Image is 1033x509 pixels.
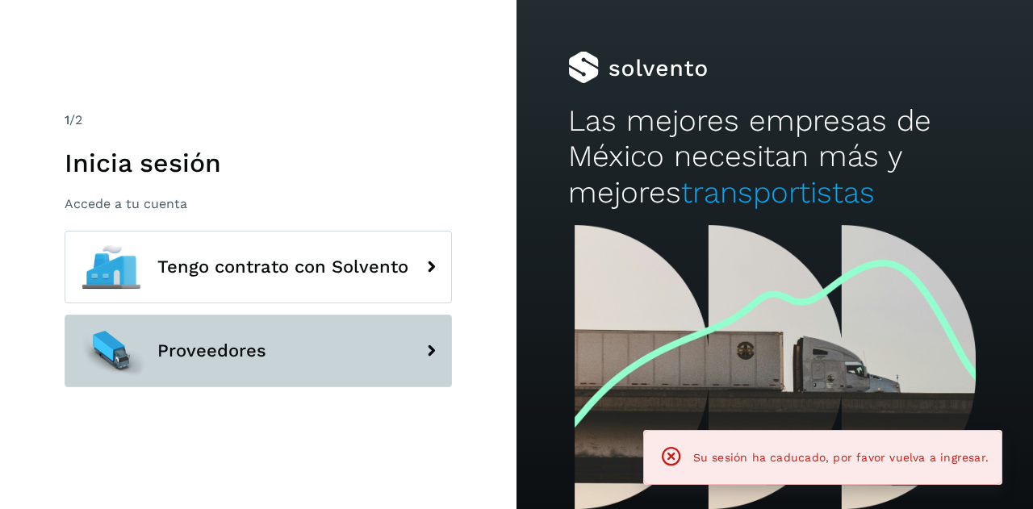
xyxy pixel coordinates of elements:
[65,196,452,211] p: Accede a tu cuenta
[157,257,408,277] span: Tengo contrato con Solvento
[65,148,452,178] h1: Inicia sesión
[65,111,452,130] div: /2
[568,103,981,211] h2: Las mejores empresas de México necesitan más y mejores
[693,451,989,464] span: Su sesión ha caducado, por favor vuelva a ingresar.
[157,341,266,361] span: Proveedores
[65,112,69,127] span: 1
[65,315,452,387] button: Proveedores
[65,231,452,303] button: Tengo contrato con Solvento
[681,175,875,210] span: transportistas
